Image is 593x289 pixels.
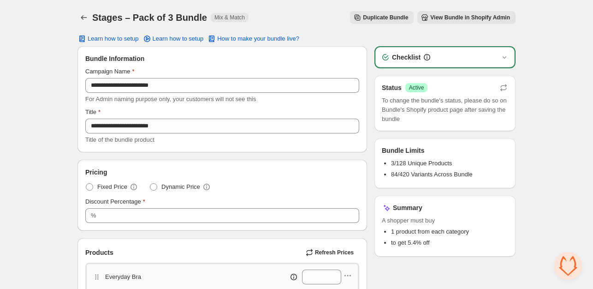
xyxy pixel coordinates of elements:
button: Duplicate Bundle [350,11,414,24]
span: How to make your bundle live? [217,35,299,42]
span: Mix & Match [214,14,245,21]
span: 84/420 Variants Across Bundle [391,171,473,178]
span: 3/128 Unique Products [391,160,452,167]
span: Learn how to setup [153,35,204,42]
button: Back [77,11,90,24]
a: Learn how to setup [137,32,209,45]
h3: Checklist [392,53,421,62]
span: Pricing [85,168,107,177]
button: View Bundle in Shopify Admin [417,11,516,24]
div: Open chat [554,252,582,280]
span: Learn how to setup [88,35,139,42]
span: To change the bundle's status, please do so on Bundle's Shopify product page after saving the bundle [382,96,508,124]
h3: Summary [393,203,422,212]
span: For Admin naming purpose only, your customers will not see this [85,96,256,102]
p: Everyday Bra [105,272,141,282]
button: Refresh Prices [302,246,359,259]
span: Refresh Prices [315,249,354,256]
span: Active [409,84,424,91]
button: Learn how to setup [72,32,144,45]
span: Dynamic Price [161,182,200,192]
label: Discount Percentage [85,197,145,206]
h3: Bundle Limits [382,146,425,155]
span: A shopper must buy [382,216,508,225]
label: Campaign Name [85,67,135,76]
li: 1 product from each category [391,227,508,236]
button: How to make your bundle live? [202,32,305,45]
li: to get 5.4% off [391,238,508,247]
div: % [91,211,96,220]
label: Title [85,108,101,117]
h3: Status [382,83,402,92]
span: Products [85,248,113,257]
span: Title of the bundle product [85,136,154,143]
span: Duplicate Bundle [363,14,408,21]
span: Fixed Price [97,182,127,192]
span: Bundle Information [85,54,144,63]
h1: Stages – Pack of 3 Bundle [92,12,207,23]
span: View Bundle in Shopify Admin [430,14,510,21]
